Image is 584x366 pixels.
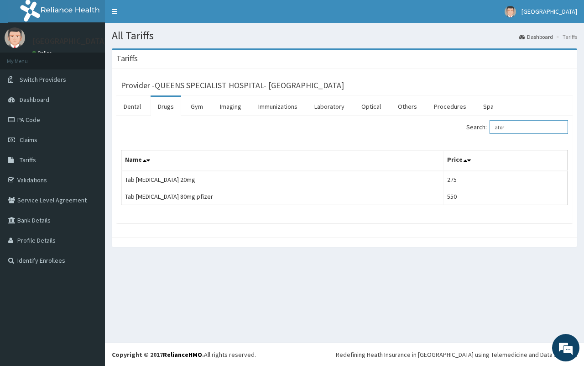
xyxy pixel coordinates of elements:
a: Others [391,97,424,116]
a: Drugs [151,97,181,116]
td: Tab [MEDICAL_DATA] 80mg pfizer [121,188,443,205]
li: Tariffs [554,33,577,41]
p: [GEOGRAPHIC_DATA] [32,37,107,45]
a: RelianceHMO [163,350,202,359]
footer: All rights reserved. [105,343,584,366]
span: Tariffs [20,156,36,164]
label: Search: [466,120,568,134]
a: Dashboard [519,33,553,41]
a: Optical [354,97,388,116]
span: Claims [20,136,37,144]
a: Laboratory [307,97,352,116]
img: User Image [505,6,516,17]
span: Dashboard [20,95,49,104]
td: Tab [MEDICAL_DATA] 20mg [121,171,443,188]
img: User Image [5,27,25,48]
a: Spa [476,97,501,116]
a: Gym [183,97,210,116]
th: Price [443,150,568,171]
span: Switch Providers [20,75,66,84]
th: Name [121,150,443,171]
img: d_794563401_company_1708531726252_794563401 [17,46,37,69]
div: Chat with us now [47,51,153,63]
td: 550 [443,188,568,205]
h1: All Tariffs [112,30,577,42]
input: Search: [490,120,568,134]
h3: Tariffs [116,54,138,63]
div: Minimize live chat window [150,5,172,27]
h3: Provider - QUEENS SPECIALIST HOSPITAL- [GEOGRAPHIC_DATA] [121,81,344,90]
a: Dental [116,97,148,116]
a: Imaging [213,97,249,116]
strong: Copyright © 2017 . [112,350,204,359]
a: Procedures [427,97,474,116]
td: 275 [443,171,568,188]
textarea: Type your message and hit 'Enter' [5,249,174,281]
a: Immunizations [251,97,305,116]
span: [GEOGRAPHIC_DATA] [521,7,577,16]
div: Redefining Heath Insurance in [GEOGRAPHIC_DATA] using Telemedicine and Data Science! [336,350,577,359]
a: Online [32,50,54,56]
span: We're online! [53,115,126,207]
